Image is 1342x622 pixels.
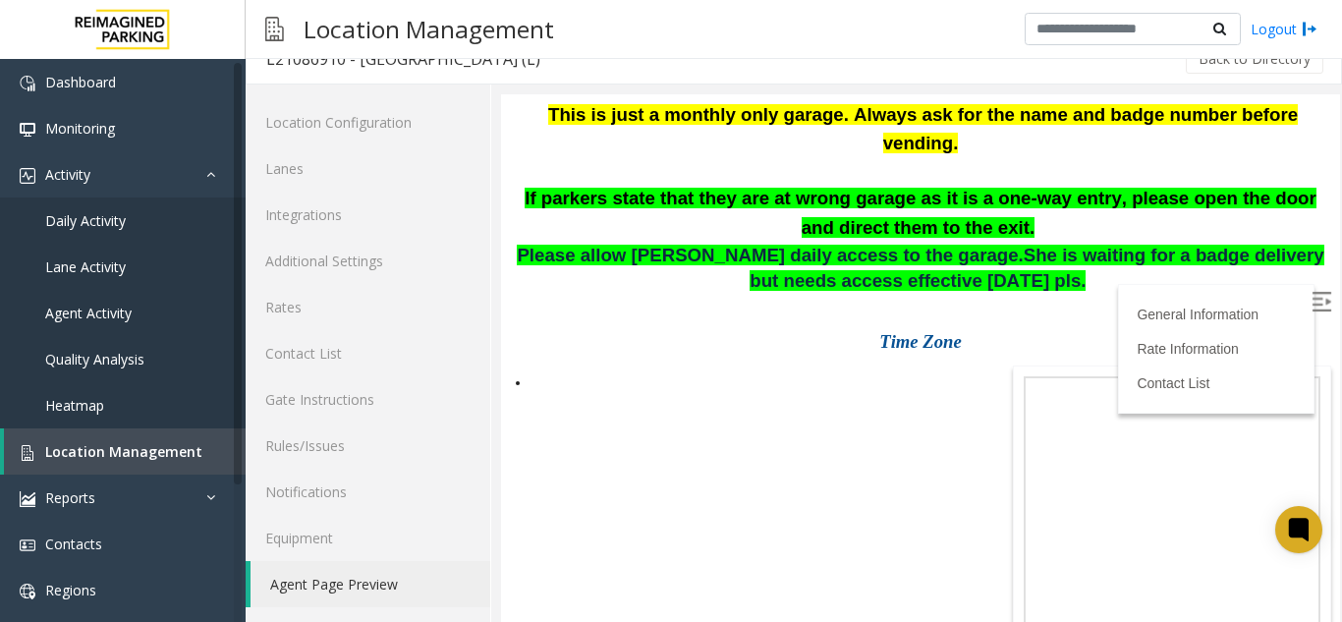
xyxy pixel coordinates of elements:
[45,535,102,553] span: Contacts
[45,165,90,184] span: Activity
[246,423,490,469] a: Rules/Issues
[24,93,815,143] b: If parkers state that they are at wrong garage as it is a one-way entry, please open the door and...
[636,212,757,228] a: General Information
[294,5,564,53] h3: Location Management
[266,46,540,72] div: L21086910 - [GEOGRAPHIC_DATA] (L)
[20,491,35,507] img: 'icon'
[636,247,738,262] a: Rate Information
[246,238,490,284] a: Additional Settings
[45,211,126,230] span: Daily Activity
[20,76,35,91] img: 'icon'
[1302,19,1317,39] img: logout
[45,442,202,461] span: Location Management
[1251,19,1317,39] a: Logout
[246,376,490,423] a: Gate Instructions
[45,257,126,276] span: Lane Activity
[265,5,284,53] img: pageIcon
[246,330,490,376] a: Contact List
[20,122,35,138] img: 'icon'
[45,350,144,368] span: Quality Analysis
[246,515,490,561] a: Equipment
[811,198,830,217] img: Open/Close Sidebar Menu
[20,168,35,184] img: 'icon'
[378,243,460,256] a: Time Zone
[45,304,132,322] span: Agent Activity
[45,119,115,138] span: Monitoring
[45,396,104,415] span: Heatmap
[246,469,490,515] a: Notifications
[251,561,490,607] a: Agent Page Preview
[249,150,822,198] span: She is waiting for a badge delivery but needs access effective [DATE] pls.
[4,428,246,475] a: Location Management
[246,145,490,192] a: Lanes
[20,537,35,553] img: 'icon'
[20,445,35,461] img: 'icon'
[45,488,95,507] span: Reports
[45,581,96,599] span: Regions
[378,237,460,257] span: Time Zone
[20,584,35,599] img: 'icon'
[47,10,797,60] span: This is just a monthly only garage. Always ask for the name and badge number before vending.
[246,284,490,330] a: Rates
[246,99,490,145] a: Location Configuration
[45,73,116,91] span: Dashboard
[16,150,522,171] span: Please allow [PERSON_NAME] daily access to the garage.
[1186,44,1323,74] button: Back to Directory
[636,281,708,297] a: Contact List
[246,192,490,238] a: Integrations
